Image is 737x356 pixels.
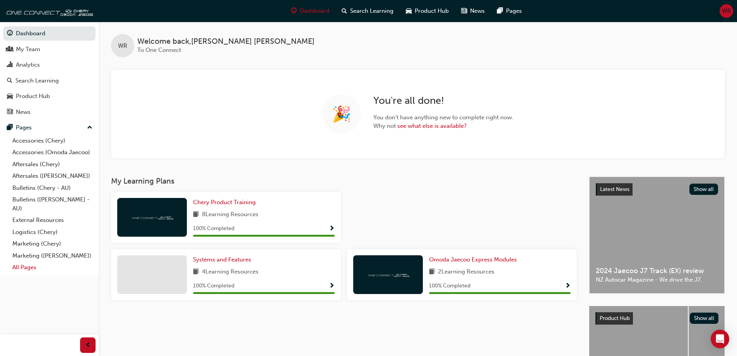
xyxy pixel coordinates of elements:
[506,7,522,15] span: Pages
[329,281,335,291] button: Show Progress
[137,37,315,46] span: Welcome back , [PERSON_NAME] [PERSON_NAME]
[193,198,259,207] a: Chery Product Training
[3,105,96,119] a: News
[589,177,725,294] a: Latest NewsShow all2024 Jaecoo J7 Track (EX) reviewNZ Autocar Magazine - We drive the J7.
[415,7,449,15] span: Product Hub
[335,3,400,19] a: search-iconSearch Learning
[3,58,96,72] a: Analytics
[3,42,96,57] a: My Team
[9,194,96,214] a: Bulletins ([PERSON_NAME] - AU)
[16,123,32,132] div: Pages
[7,62,13,69] span: chart-icon
[193,210,199,220] span: book-icon
[332,110,351,119] span: 🎉
[193,267,199,277] span: book-icon
[7,77,12,84] span: search-icon
[595,312,718,325] a: Product HubShow all
[16,45,40,54] div: My Team
[429,255,520,264] a: Omoda Jaecoo Express Modules
[3,120,96,135] button: Pages
[202,267,258,277] span: 4 Learning Resources
[711,330,729,348] div: Open Intercom Messenger
[329,283,335,290] span: Show Progress
[397,122,467,129] a: see what else is available?
[455,3,491,19] a: news-iconNews
[329,225,335,232] span: Show Progress
[400,3,455,19] a: car-iconProduct Hub
[16,92,50,101] div: Product Hub
[9,238,96,250] a: Marketing (Chery)
[3,74,96,88] a: Search Learning
[300,7,329,15] span: Dashboard
[690,313,719,324] button: Show all
[118,41,127,50] span: WR
[193,282,234,291] span: 100 % Completed
[373,122,513,131] span: Why not
[438,267,494,277] span: 2 Learning Resources
[3,89,96,103] a: Product Hub
[9,158,96,170] a: Aftersales (Chery)
[7,109,13,116] span: news-icon
[373,113,513,122] span: You don't have anything new to complete right now.
[600,315,630,322] span: Product Hub
[193,199,256,206] span: Chery Product Training
[7,124,13,131] span: pages-icon
[3,26,96,41] a: Dashboard
[565,283,571,290] span: Show Progress
[329,224,335,234] button: Show Progress
[350,7,393,15] span: Search Learning
[491,3,528,19] a: pages-iconPages
[9,261,96,273] a: All Pages
[16,108,31,117] div: News
[193,255,254,264] a: Systems and Features
[9,146,96,158] a: Accessories (Omoda Jaecoo)
[16,60,40,69] div: Analytics
[565,281,571,291] button: Show Progress
[9,135,96,147] a: Accessories (Chery)
[291,6,297,16] span: guage-icon
[285,3,335,19] a: guage-iconDashboard
[406,6,412,16] span: car-icon
[131,213,173,221] img: oneconnect
[7,46,13,53] span: people-icon
[7,30,13,37] span: guage-icon
[9,182,96,194] a: Bulletins (Chery - AU)
[367,271,409,278] img: oneconnect
[429,256,517,263] span: Omoda Jaecoo Express Modules
[596,275,718,284] span: NZ Autocar Magazine - We drive the J7.
[596,183,718,196] a: Latest NewsShow all
[15,76,59,85] div: Search Learning
[193,224,234,233] span: 100 % Completed
[9,214,96,226] a: External Resources
[429,282,470,291] span: 100 % Completed
[720,4,733,18] button: WR
[373,95,513,107] h2: You're all done!
[429,267,435,277] span: book-icon
[193,256,251,263] span: Systems and Features
[85,341,91,350] span: prev-icon
[461,6,467,16] span: news-icon
[9,170,96,182] a: Aftersales ([PERSON_NAME])
[600,186,629,193] span: Latest News
[722,7,731,15] span: WR
[7,93,13,100] span: car-icon
[4,3,93,19] img: oneconnect
[9,250,96,262] a: Marketing ([PERSON_NAME])
[87,123,92,133] span: up-icon
[689,184,718,195] button: Show all
[596,267,718,275] span: 2024 Jaecoo J7 Track (EX) review
[137,46,181,53] span: To One Connect
[3,25,96,120] button: DashboardMy TeamAnalyticsSearch LearningProduct HubNews
[497,6,503,16] span: pages-icon
[342,6,347,16] span: search-icon
[9,226,96,238] a: Logistics (Chery)
[202,210,258,220] span: 8 Learning Resources
[111,177,577,186] h3: My Learning Plans
[470,7,485,15] span: News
